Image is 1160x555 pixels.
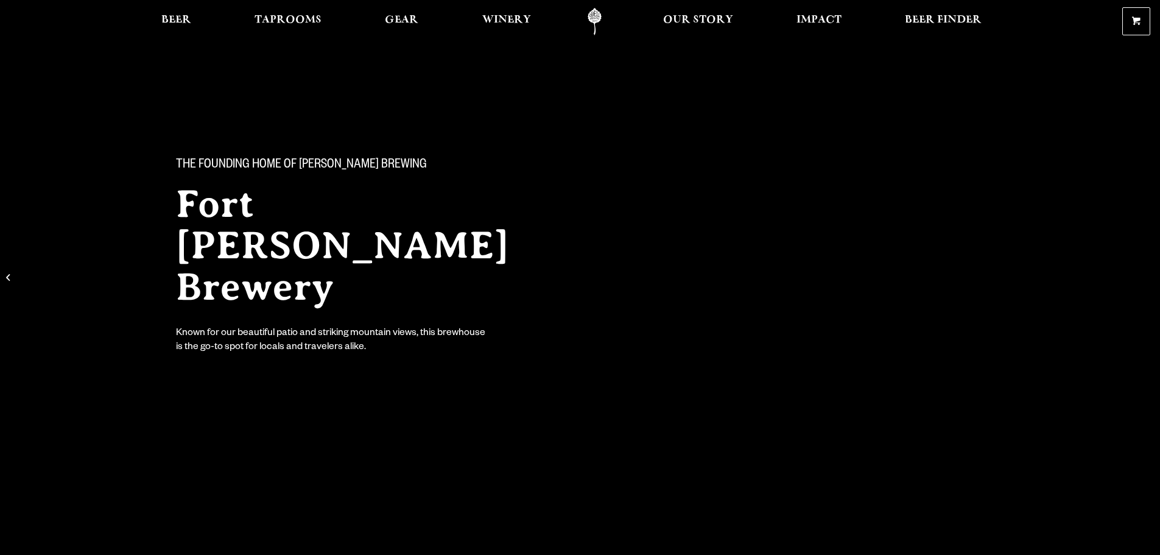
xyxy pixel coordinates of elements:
[897,8,990,35] a: Beer Finder
[655,8,741,35] a: Our Story
[789,8,849,35] a: Impact
[176,158,427,174] span: The Founding Home of [PERSON_NAME] Brewing
[247,8,329,35] a: Taprooms
[796,15,842,25] span: Impact
[176,327,488,355] div: Known for our beautiful patio and striking mountain views, this brewhouse is the go-to spot for l...
[385,15,418,25] span: Gear
[176,183,556,308] h2: Fort [PERSON_NAME] Brewery
[153,8,199,35] a: Beer
[905,15,982,25] span: Beer Finder
[482,15,531,25] span: Winery
[377,8,426,35] a: Gear
[255,15,322,25] span: Taprooms
[663,15,733,25] span: Our Story
[572,8,617,35] a: Odell Home
[161,15,191,25] span: Beer
[474,8,539,35] a: Winery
